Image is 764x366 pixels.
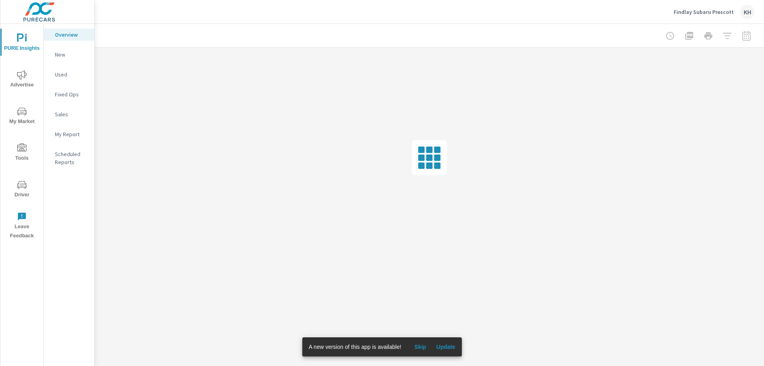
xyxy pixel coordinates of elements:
[44,49,94,61] div: New
[3,107,41,126] span: My Market
[44,88,94,100] div: Fixed Ops
[55,130,88,138] p: My Report
[407,341,433,353] button: Skip
[3,70,41,90] span: Advertise
[55,70,88,78] p: Used
[0,24,43,244] div: nav menu
[44,148,94,168] div: Scheduled Reports
[44,29,94,41] div: Overview
[44,128,94,140] div: My Report
[3,33,41,53] span: PURE Insights
[3,212,41,241] span: Leave Feedback
[44,108,94,120] div: Sales
[433,341,458,353] button: Update
[55,150,88,166] p: Scheduled Reports
[55,110,88,118] p: Sales
[411,343,430,350] span: Skip
[740,5,754,19] div: KH
[309,344,401,350] span: A new version of this app is available!
[3,143,41,163] span: Tools
[55,31,88,39] p: Overview
[3,180,41,200] span: Driver
[436,343,455,350] span: Update
[674,8,734,16] p: Findlay Subaru Prescott
[44,69,94,80] div: Used
[55,51,88,59] p: New
[55,90,88,98] p: Fixed Ops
